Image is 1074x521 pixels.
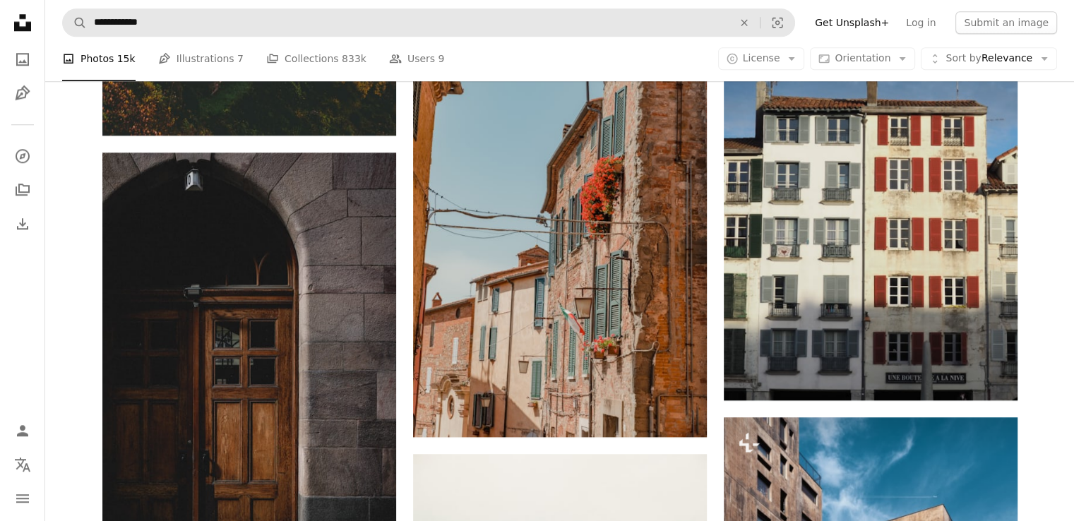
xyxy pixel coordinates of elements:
a: white and orange concrete building [724,174,1018,186]
a: Collections 833k [266,37,366,82]
span: Orientation [835,53,890,64]
a: Download History [8,210,37,238]
a: Home — Unsplash [8,8,37,40]
button: Search Unsplash [63,9,87,36]
button: Sort byRelevance [921,48,1057,71]
span: Relevance [945,52,1032,66]
form: Find visuals sitewide [62,8,795,37]
span: License [743,53,780,64]
a: a red flower hanging from a window of a building [413,210,707,223]
button: Visual search [760,9,794,36]
span: 7 [237,52,244,67]
a: Get Unsplash+ [806,11,897,34]
button: Menu [8,484,37,513]
a: a very tall building with a plane flying in the sky [724,508,1018,521]
a: Illustrations [8,79,37,107]
button: License [718,48,805,71]
a: Users 9 [389,37,445,82]
button: Submit an image [955,11,1057,34]
a: Illustrations 7 [158,37,244,82]
span: 9 [438,52,445,67]
a: Photos [8,45,37,73]
a: Log in [897,11,944,34]
a: Explore [8,142,37,170]
button: Orientation [810,48,915,71]
span: Sort by [945,53,981,64]
button: Clear [729,9,760,36]
span: 833k [342,52,366,67]
button: Language [8,450,37,479]
a: brown wooden door on gray concrete wall [102,366,396,378]
a: Collections [8,176,37,204]
a: Log in / Sign up [8,417,37,445]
